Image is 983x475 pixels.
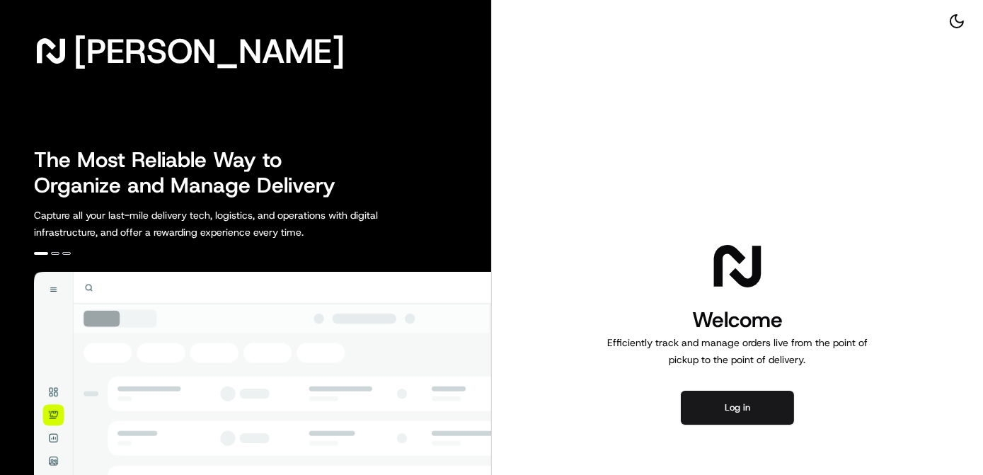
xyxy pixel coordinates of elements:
span: [PERSON_NAME] [74,37,345,65]
p: Efficiently track and manage orders live from the point of pickup to the point of delivery. [602,334,873,368]
h1: Welcome [602,306,873,334]
button: Log in [681,391,794,425]
h2: The Most Reliable Way to Organize and Manage Delivery [34,147,351,198]
p: Capture all your last-mile delivery tech, logistics, and operations with digital infrastructure, ... [34,207,442,241]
